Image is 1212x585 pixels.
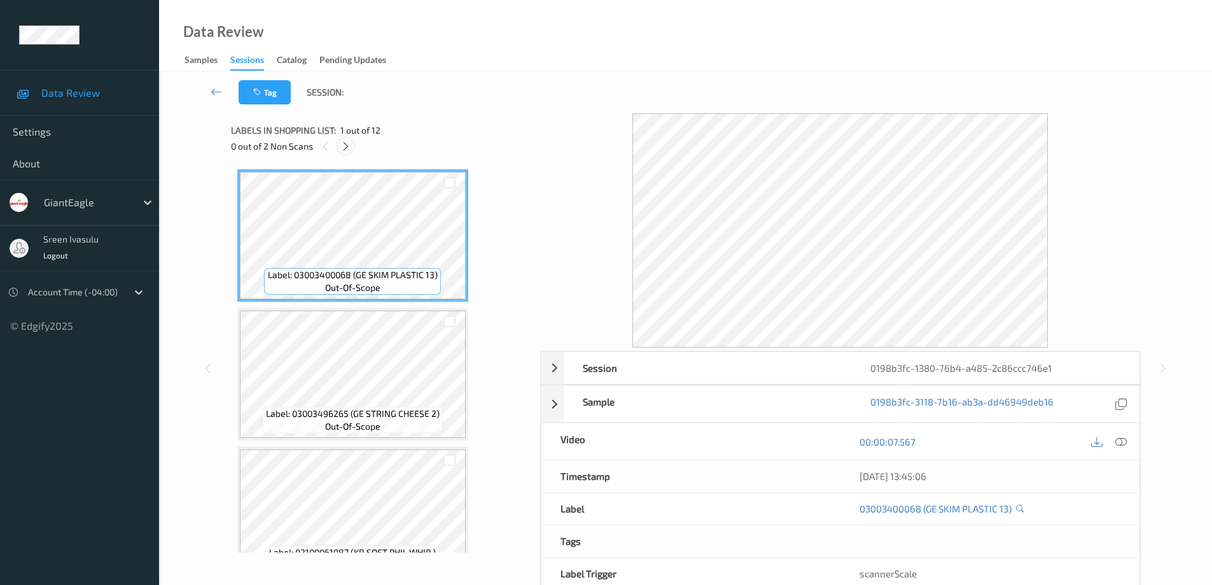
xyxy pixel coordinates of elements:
button: Tag [239,80,291,104]
div: Samples [185,53,218,69]
a: 00:00:07.567 [860,435,916,448]
div: Sample0198b3fc-3118-7b16-ab3a-dd46949deb16 [541,385,1140,423]
a: Samples [185,52,230,69]
span: out-of-scope [325,281,380,294]
div: Sample [564,386,851,422]
span: Label: 03003400068 (GE SKIM PLASTIC 13) [268,269,438,281]
div: Catalog [277,53,307,69]
span: Session: [307,86,344,99]
span: Labels in shopping list: [231,124,336,137]
a: Pending Updates [319,52,399,69]
div: [DATE] 13:45:06 [860,470,1120,483]
a: Sessions [230,52,277,71]
div: Sessions [230,53,264,71]
div: Session0198b3fc-1380-76b4-a485-2c86ccc746e1 [541,351,1140,384]
div: Video [541,423,840,460]
div: Label [541,493,840,525]
div: Tags [541,525,840,557]
span: Label: 02100061987 (KR SOFT PHIL WHIP ) [269,546,436,559]
div: 0 out of 2 Non Scans [231,138,531,154]
span: 1 out of 12 [340,124,380,137]
div: Session [564,352,851,384]
div: Data Review [183,25,263,38]
a: 0198b3fc-3118-7b16-ab3a-dd46949deb16 [870,395,1054,412]
a: Catalog [277,52,319,69]
a: 03003400068 (GE SKIM PLASTIC 13) [860,502,1012,515]
span: out-of-scope [325,420,380,433]
div: Timestamp [541,460,840,492]
div: Pending Updates [319,53,386,69]
span: Label: 03003496265 (GE STRING CHEESE 2) [266,407,440,420]
div: 0198b3fc-1380-76b4-a485-2c86ccc746e1 [851,352,1139,384]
